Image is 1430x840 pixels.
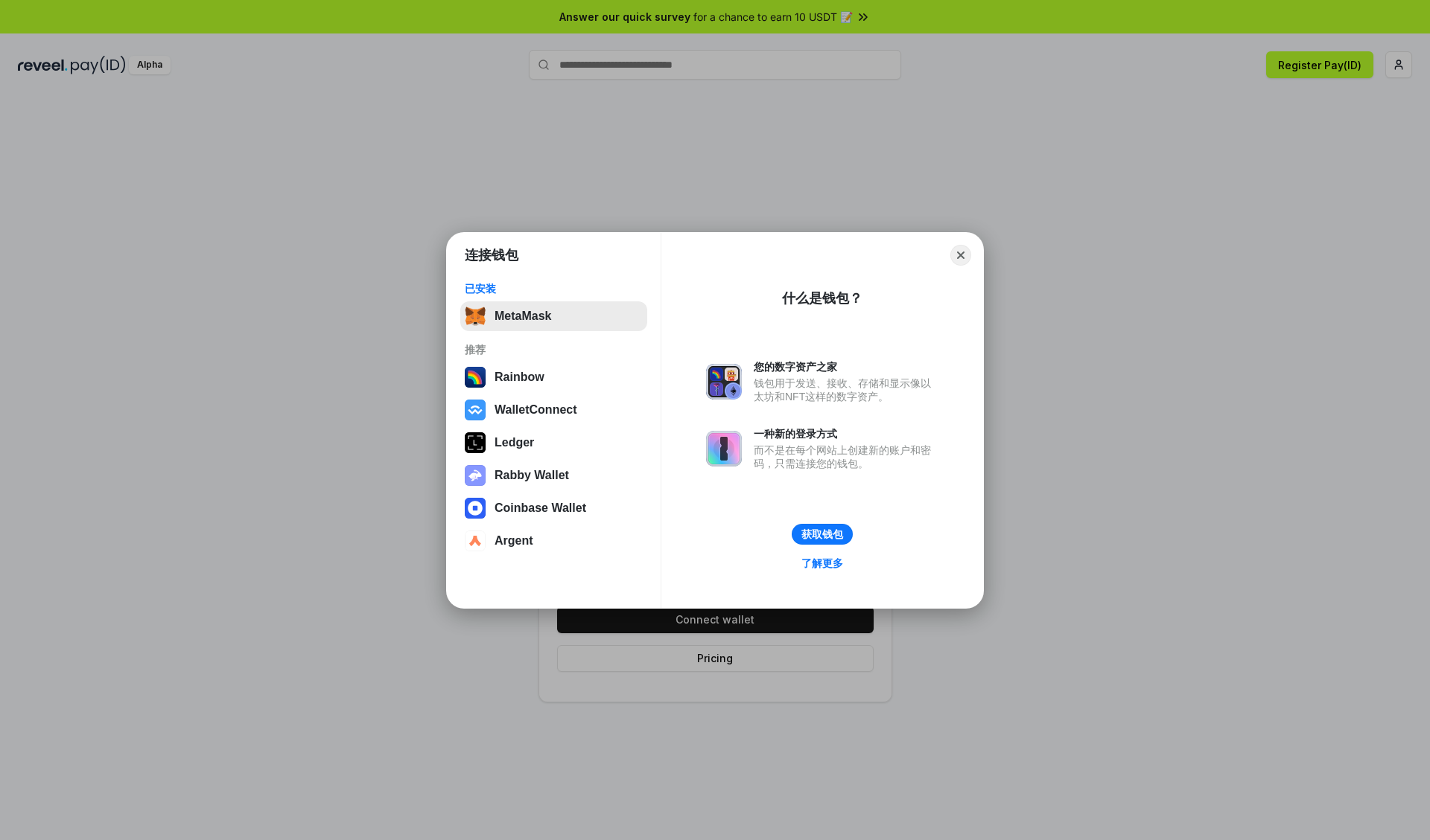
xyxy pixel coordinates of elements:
[801,557,843,570] div: 了解更多
[754,376,938,403] div: 钱包用于发送、接收、存储和显示像以太坊和NFT这样的数字资产。
[460,428,647,458] button: Ledger
[706,431,742,467] img: svg+xml,%3Csvg%20xmlns%3D%22http%3A%2F%2Fwww.w3.org%2F2000%2Fsvg%22%20fill%3D%22none%22%20viewBox...
[801,528,843,541] div: 获取钱包
[706,364,742,400] img: svg+xml,%3Csvg%20xmlns%3D%22http%3A%2F%2Fwww.w3.org%2F2000%2Fsvg%22%20fill%3D%22none%22%20viewBox...
[465,432,486,453] img: svg+xml,%3Csvg%20xmlns%3D%22http%3A%2F%2Fwww.w3.org%2F2000%2Fsvg%22%20width%3D%2228%22%20height%3...
[465,465,486,486] img: svg+xml,%3Csvg%20xmlns%3D%22http%3A%2F%2Fwww.w3.org%2F2000%2Fsvg%22%20fill%3D%22none%22%20viewBox...
[495,534,533,548] div: Argent
[460,461,647,490] button: Rabby Wallet
[465,498,486,519] img: svg+xml,%3Csvg%20width%3D%2228%22%20height%3D%2228%22%20viewBox%3D%220%200%2028%2028%22%20fill%3D...
[495,371,544,384] div: Rainbow
[495,310,551,323] div: MetaMask
[792,524,853,545] button: 获取钱包
[465,530,486,551] img: svg+xml,%3Csvg%20width%3D%2228%22%20height%3D%2228%22%20viewBox%3D%220%200%2028%2028%22%20fill%3D...
[495,403,577,417] div: WalletConnect
[754,427,938,440] div: 一种新的登录方式
[465,246,518,264] h1: 连接钱包
[495,501,586,515] div: Coinbase Wallet
[460,301,647,331] button: MetaMask
[465,343,643,356] div: 推荐
[465,367,486,388] img: svg+xml,%3Csvg%20width%3D%22120%22%20height%3D%22120%22%20viewBox%3D%220%200%20120%20120%22%20fil...
[495,469,569,482] div: Rabby Wallet
[754,360,938,373] div: 您的数字资产之家
[782,289,862,307] div: 什么是钱包？
[465,306,486,327] img: svg+xml,%3Csvg%20fill%3D%22none%22%20height%3D%2233%22%20viewBox%3D%220%200%2035%2033%22%20width%...
[950,245,971,266] button: Close
[460,526,647,556] button: Argent
[460,362,647,392] button: Rainbow
[465,282,643,295] div: 已安装
[754,443,938,470] div: 而不是在每个网站上创建新的账户和密码，只需连接您的钱包。
[465,400,486,420] img: svg+xml,%3Csvg%20width%3D%2228%22%20height%3D%2228%22%20viewBox%3D%220%200%2028%2028%22%20fill%3D...
[495,436,534,449] div: Ledger
[792,554,852,573] a: 了解更多
[460,493,647,523] button: Coinbase Wallet
[460,395,647,425] button: WalletConnect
